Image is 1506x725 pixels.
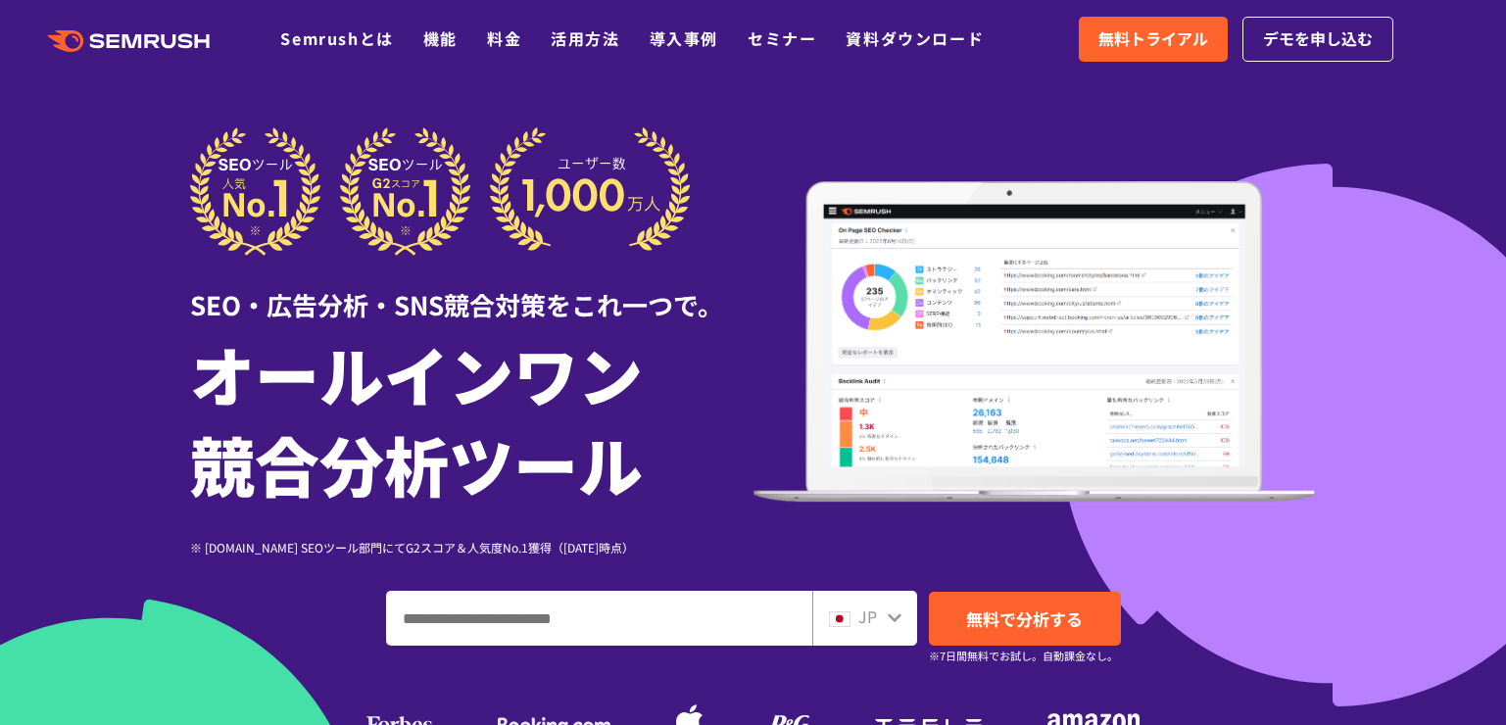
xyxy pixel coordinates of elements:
[929,647,1118,665] small: ※7日間無料でお試し。自動課金なし。
[748,26,816,50] a: セミナー
[1242,17,1393,62] a: デモを申し込む
[650,26,718,50] a: 導入事例
[423,26,458,50] a: 機能
[1263,26,1373,52] span: デモを申し込む
[190,256,753,323] div: SEO・広告分析・SNS競合対策をこれ一つで。
[858,604,877,628] span: JP
[280,26,393,50] a: Semrushとは
[929,592,1121,646] a: 無料で分析する
[387,592,811,645] input: ドメイン、キーワードまたはURLを入力してください
[966,606,1083,631] span: 無料で分析する
[190,328,753,508] h1: オールインワン 競合分析ツール
[1098,26,1208,52] span: 無料トライアル
[1079,17,1228,62] a: 無料トライアル
[551,26,619,50] a: 活用方法
[846,26,984,50] a: 資料ダウンロード
[190,538,753,556] div: ※ [DOMAIN_NAME] SEOツール部門にてG2スコア＆人気度No.1獲得（[DATE]時点）
[487,26,521,50] a: 料金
